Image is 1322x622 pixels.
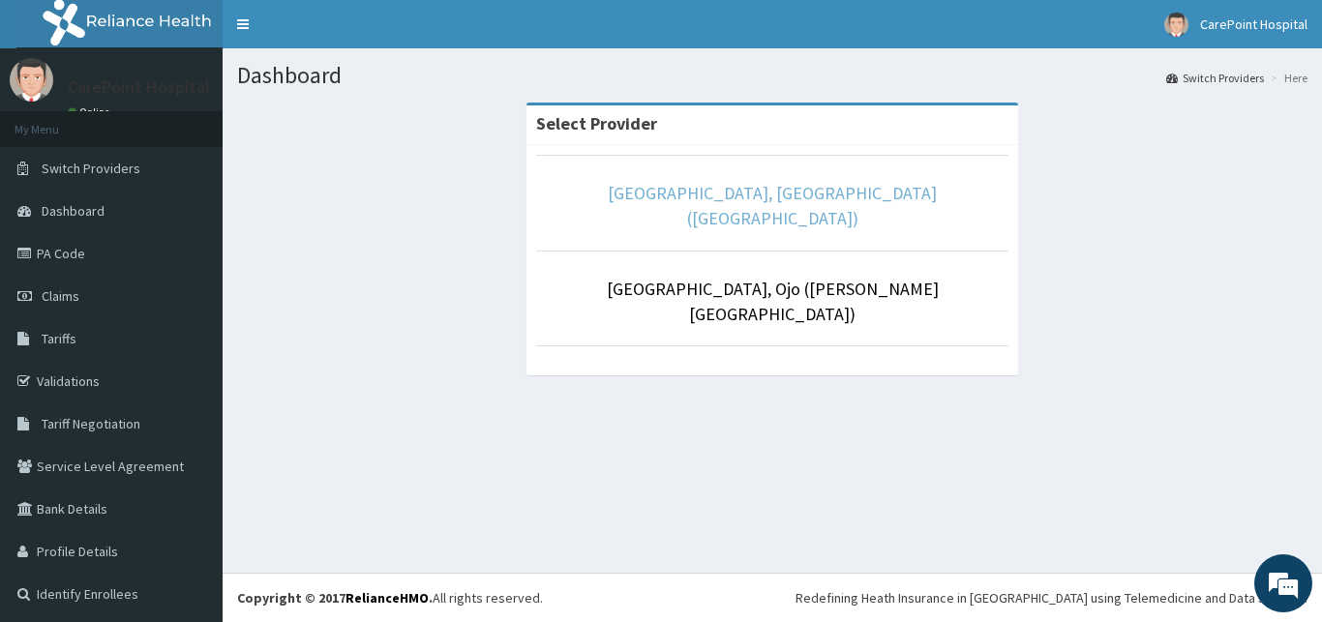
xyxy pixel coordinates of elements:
div: Redefining Heath Insurance in [GEOGRAPHIC_DATA] using Telemedicine and Data Science! [796,588,1307,607]
a: Online [68,105,114,119]
img: User Image [1164,13,1188,37]
span: Tariffs [42,330,76,347]
span: CarePoint Hospital [1200,15,1307,33]
strong: Select Provider [536,112,657,134]
a: [GEOGRAPHIC_DATA], [GEOGRAPHIC_DATA] ([GEOGRAPHIC_DATA]) [608,182,937,229]
p: CarePoint Hospital [68,78,210,96]
a: RelianceHMO [346,589,429,607]
img: User Image [10,58,53,102]
span: Dashboard [42,202,105,220]
a: Switch Providers [1166,70,1264,86]
strong: Copyright © 2017 . [237,589,433,607]
span: Switch Providers [42,160,140,177]
span: Tariff Negotiation [42,415,140,432]
span: Claims [42,287,79,305]
h1: Dashboard [237,63,1307,88]
a: [GEOGRAPHIC_DATA], Ojo ([PERSON_NAME][GEOGRAPHIC_DATA]) [607,278,939,325]
footer: All rights reserved. [223,573,1322,622]
li: Here [1266,70,1307,86]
